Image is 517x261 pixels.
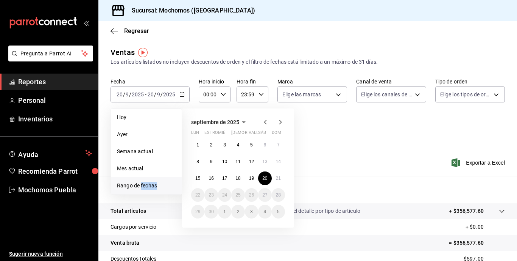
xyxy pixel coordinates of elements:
[210,159,213,164] abbr: 9 de septiembre de 2025
[138,48,148,57] img: Marcador de información sobre herramientas
[231,138,244,152] button: 4 de septiembre de 2025
[204,155,218,168] button: 9 de septiembre de 2025
[449,239,505,247] p: = $356,577.60
[83,20,89,26] button: open_drawer_menu
[204,138,218,152] button: 2 de septiembre de 2025
[277,79,347,84] label: Marca
[222,159,227,164] abbr: 10 de septiembre de 2025
[129,91,131,97] span: /
[250,142,253,148] abbr: 5 de septiembre de 2025
[204,205,218,219] button: 30 de septiembre de 2025
[145,91,146,97] span: -
[111,207,146,215] p: Total artículos
[237,79,268,84] label: Hora fin
[249,176,254,181] abbr: 19 de septiembre de 2025
[204,188,218,202] button: 23 de septiembre de 2025
[245,171,258,185] button: 19 de septiembre de 2025
[245,138,258,152] button: 5 de septiembre de 2025
[466,223,505,231] p: + $0.00
[218,205,231,219] button: 1 de octubre de 2025
[222,176,227,181] abbr: 17 de septiembre de 2025
[272,155,285,168] button: 14 de septiembre de 2025
[218,155,231,168] button: 10 de septiembre de 2025
[218,130,225,138] abbr: miércoles
[282,91,321,98] span: Elige las marcas
[258,130,266,138] abbr: sábado
[272,188,285,202] button: 28 de septiembre de 2025
[191,205,204,219] button: 29 de septiembre de 2025
[258,205,271,219] button: 4 de octubre de 2025
[466,160,505,166] font: Exportar a Excel
[163,91,176,97] input: ----
[361,91,412,98] span: Elige los canales de venta
[276,159,281,164] abbr: 14 de septiembre de 2025
[117,113,176,121] span: Hoy
[231,155,244,168] button: 11 de septiembre de 2025
[117,130,176,138] span: Ayer
[157,91,160,97] input: --
[245,205,258,219] button: 3 de octubre de 2025
[111,47,135,58] div: Ventas
[258,171,271,185] button: 20 de septiembre de 2025
[191,188,204,202] button: 22 de septiembre de 2025
[8,46,93,61] button: Pregunta a Parrot AI
[263,142,266,148] abbr: 6 de septiembre de 2025
[196,142,199,148] abbr: 1 de septiembre de 2025
[18,186,76,194] font: Mochomos Puebla
[18,167,78,175] font: Recomienda Parrot
[272,130,281,138] abbr: domingo
[237,209,240,214] abbr: 2 de octubre de 2025
[111,58,505,66] div: Los artículos listados no incluyen descuentos de orden y el filtro de fechas está limitado a un m...
[235,192,240,198] abbr: 25 de septiembre de 2025
[222,192,227,198] abbr: 24 de septiembre de 2025
[223,209,226,214] abbr: 1 de octubre de 2025
[249,192,254,198] abbr: 26 de septiembre de 2025
[195,192,200,198] abbr: 22 de septiembre de 2025
[231,205,244,219] button: 2 de octubre de 2025
[449,207,484,215] p: + $356,577.60
[258,138,271,152] button: 6 de septiembre de 2025
[223,142,226,148] abbr: 3 de septiembre de 2025
[195,176,200,181] abbr: 15 de septiembre de 2025
[116,91,123,97] input: --
[111,223,157,231] p: Cargos por servicio
[131,91,144,97] input: ----
[235,159,240,164] abbr: 11 de septiembre de 2025
[5,55,93,63] a: Pregunta a Parrot AI
[272,138,285,152] button: 7 de septiembre de 2025
[209,176,213,181] abbr: 16 de septiembre de 2025
[218,188,231,202] button: 24 de septiembre de 2025
[18,78,46,86] font: Reportes
[123,91,125,97] span: /
[117,148,176,156] span: Semana actual
[258,155,271,168] button: 13 de septiembre de 2025
[245,188,258,202] button: 26 de septiembre de 2025
[231,130,276,138] abbr: jueves
[262,192,267,198] abbr: 27 de septiembre de 2025
[356,79,426,84] label: Canal de venta
[191,119,239,125] span: septiembre de 2025
[218,138,231,152] button: 3 de septiembre de 2025
[18,115,53,123] font: Inventarios
[191,138,204,152] button: 1 de septiembre de 2025
[435,79,505,84] label: Tipo de orden
[199,79,230,84] label: Hora inicio
[204,130,228,138] abbr: martes
[18,96,46,104] font: Personal
[231,188,244,202] button: 25 de septiembre de 2025
[195,209,200,214] abbr: 29 de septiembre de 2025
[9,251,63,257] font: Sugerir nueva función
[20,50,81,58] span: Pregunta a Parrot AI
[111,79,190,84] label: Fecha
[204,171,218,185] button: 16 de septiembre de 2025
[249,159,254,164] abbr: 12 de septiembre de 2025
[154,91,156,97] span: /
[117,165,176,173] span: Mes actual
[272,205,285,219] button: 5 de octubre de 2025
[263,209,266,214] abbr: 4 de octubre de 2025
[191,118,248,127] button: septiembre de 2025
[237,142,240,148] abbr: 4 de septiembre de 2025
[147,91,154,97] input: --
[191,130,199,138] abbr: lunes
